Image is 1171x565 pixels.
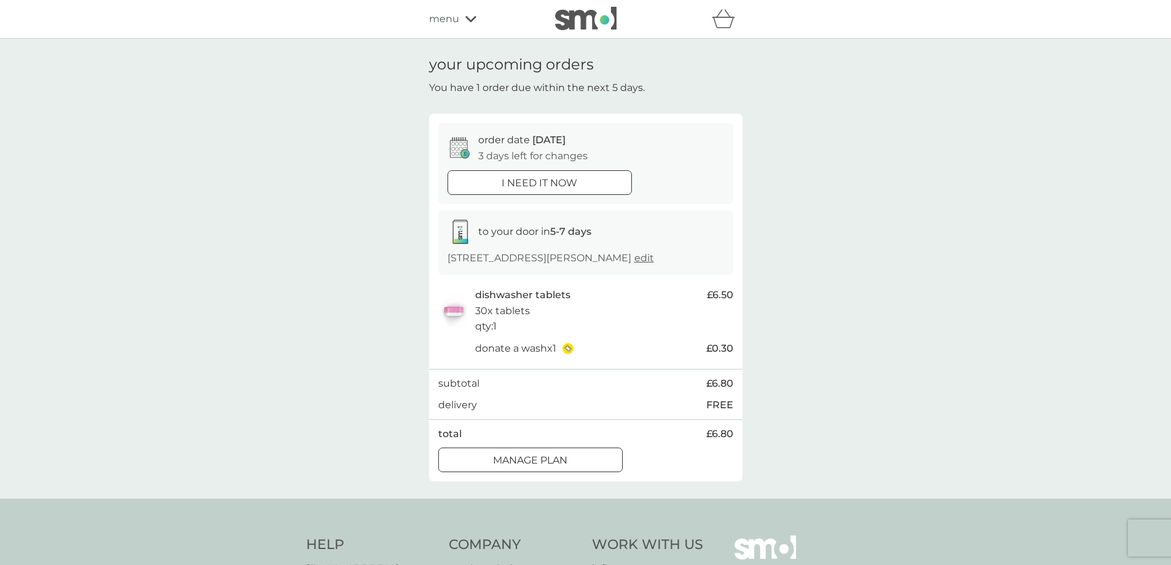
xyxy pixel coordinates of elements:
p: total [438,426,462,442]
span: to your door in [478,226,591,237]
div: basket [712,7,743,31]
p: Manage plan [493,452,567,468]
p: order date [478,132,566,148]
span: [DATE] [532,134,566,146]
p: subtotal [438,376,479,392]
span: £6.50 [707,287,733,303]
span: £6.80 [706,376,733,392]
p: delivery [438,397,477,413]
p: dishwasher tablets [475,287,570,303]
span: menu [429,11,459,27]
span: £0.30 [706,341,733,357]
p: i need it now [502,175,577,191]
h4: Work With Us [592,535,703,555]
p: FREE [706,397,733,413]
button: i need it now [448,170,632,195]
span: £6.80 [706,426,733,442]
p: You have 1 order due within the next 5 days. [429,80,645,96]
button: Manage plan [438,448,623,472]
h1: your upcoming orders [429,56,594,74]
p: qty : 1 [475,318,497,334]
img: smol [555,7,617,30]
strong: 5-7 days [550,226,591,237]
h4: Help [306,535,437,555]
h4: Company [449,535,580,555]
p: [STREET_ADDRESS][PERSON_NAME] [448,250,654,266]
a: edit [634,252,654,264]
p: 3 days left for changes [478,148,588,164]
p: 30x tablets [475,303,530,319]
p: donate a wash x 1 [475,341,556,357]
